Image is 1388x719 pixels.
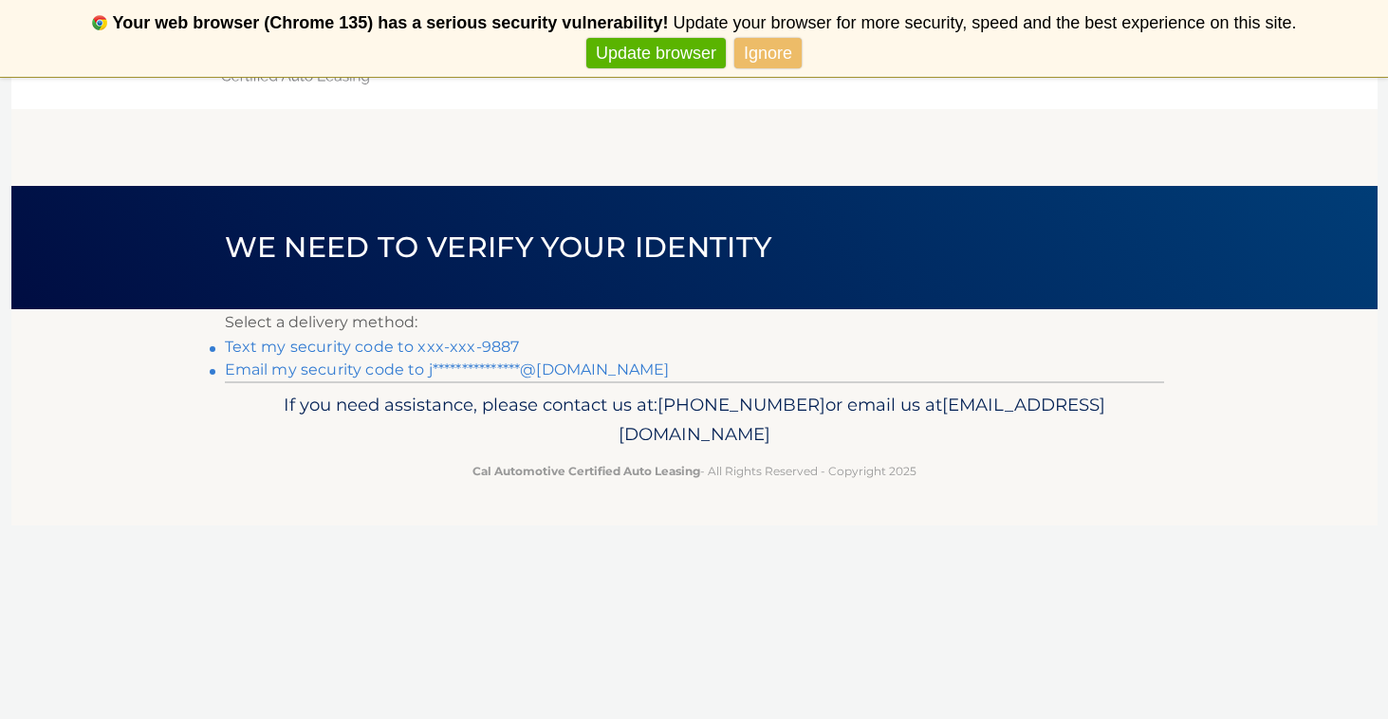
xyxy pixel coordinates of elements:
[657,394,825,415] span: [PHONE_NUMBER]
[472,464,700,478] strong: Cal Automotive Certified Auto Leasing
[237,461,1152,481] p: - All Rights Reserved - Copyright 2025
[673,13,1296,32] span: Update your browser for more security, speed and the best experience on this site.
[225,230,772,265] span: We need to verify your identity
[586,38,726,69] a: Update browser
[113,13,669,32] b: Your web browser (Chrome 135) has a serious security vulnerability!
[225,309,1164,336] p: Select a delivery method:
[734,38,802,69] a: Ignore
[225,338,520,356] a: Text my security code to xxx-xxx-9887
[237,390,1152,451] p: If you need assistance, please contact us at: or email us at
